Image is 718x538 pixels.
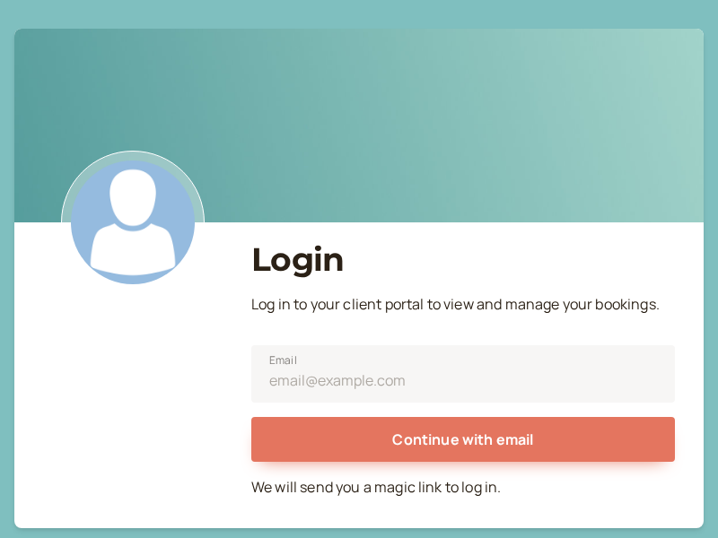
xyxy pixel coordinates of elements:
p: We will send you a magic link to log in. [251,476,675,499]
input: Email [251,345,675,403]
h1: Login [251,240,675,279]
span: Continue with email [392,430,533,449]
p: Log in to your client portal to view and manage your bookings. [251,293,675,317]
button: Continue with email [251,417,675,462]
span: Email [269,351,297,369]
